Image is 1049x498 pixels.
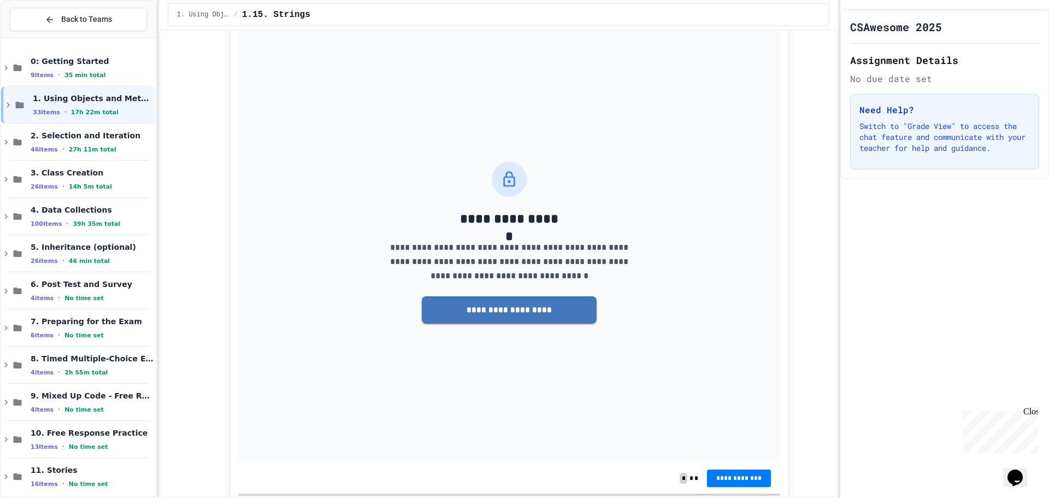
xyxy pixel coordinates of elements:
div: Chat with us now!Close [4,4,75,69]
span: 6 items [31,332,54,339]
span: • [62,145,64,154]
span: 1.15. Strings [242,8,310,21]
span: 4 items [31,369,54,376]
span: No time set [64,295,104,302]
span: 26 items [31,183,58,190]
h3: Need Help? [859,103,1030,116]
span: • [58,71,60,79]
span: • [66,219,68,228]
span: 7. Preparing for the Exam [31,317,154,326]
iframe: chat widget [958,407,1038,453]
span: • [58,405,60,414]
h2: Assignment Details [850,52,1039,68]
iframe: chat widget [1003,454,1038,487]
span: No time set [64,406,104,413]
span: 6. Post Test and Survey [31,279,154,289]
span: 13 items [31,443,58,450]
span: 8. Timed Multiple-Choice Exams [31,354,154,364]
span: No time set [64,332,104,339]
span: 39h 35m total [73,220,120,227]
p: Switch to "Grade View" to access the chat feature and communicate with your teacher for help and ... [859,121,1030,154]
span: 26 items [31,257,58,265]
span: 9 items [31,72,54,79]
span: • [62,182,64,191]
span: 2. Selection and Iteration [31,131,154,140]
span: 5. Inheritance (optional) [31,242,154,252]
span: • [58,294,60,302]
span: No time set [69,443,108,450]
span: 46 items [31,146,58,153]
span: 9. Mixed Up Code - Free Response Practice [31,391,154,401]
span: 10. Free Response Practice [31,428,154,438]
span: 27h 11m total [69,146,116,153]
span: • [58,368,60,377]
button: Back to Teams [10,8,147,31]
span: 3. Class Creation [31,168,154,178]
div: No due date set [850,72,1039,85]
span: 1. Using Objects and Methods [33,93,154,103]
span: Back to Teams [61,14,112,25]
span: 33 items [33,109,60,116]
span: 1. Using Objects and Methods [177,10,229,19]
span: • [62,442,64,451]
span: / [234,10,238,19]
span: 17h 22m total [71,109,119,116]
span: No time set [69,481,108,488]
span: 100 items [31,220,62,227]
span: 4. Data Collections [31,205,154,215]
span: • [62,256,64,265]
span: 46 min total [69,257,110,265]
span: • [62,479,64,488]
span: • [58,331,60,339]
span: 16 items [31,481,58,488]
h1: CSAwesome 2025 [850,19,942,34]
span: 0: Getting Started [31,56,154,66]
span: 2h 55m total [64,369,108,376]
span: 35 min total [64,72,105,79]
span: 4 items [31,406,54,413]
span: 11. Stories [31,465,154,475]
span: 4 items [31,295,54,302]
span: • [64,108,67,116]
span: 14h 5m total [69,183,112,190]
